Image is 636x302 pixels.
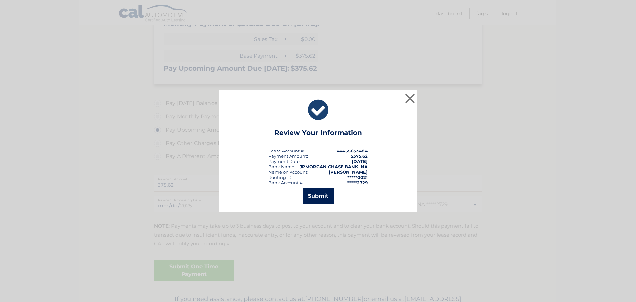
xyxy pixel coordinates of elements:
[274,129,362,140] h3: Review Your Information
[337,148,368,153] strong: 44455633484
[268,148,305,153] div: Lease Account #:
[268,153,308,159] div: Payment Amount:
[303,188,334,204] button: Submit
[268,169,308,175] div: Name on Account:
[268,164,295,169] div: Bank Name:
[329,169,368,175] strong: [PERSON_NAME]
[268,175,291,180] div: Routing #:
[268,180,304,185] div: Bank Account #:
[268,159,300,164] span: Payment Date
[403,92,417,105] button: ×
[268,159,301,164] div: :
[351,153,368,159] span: $375.62
[352,159,368,164] span: [DATE]
[300,164,368,169] strong: JPMORGAN CHASE BANK, NA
